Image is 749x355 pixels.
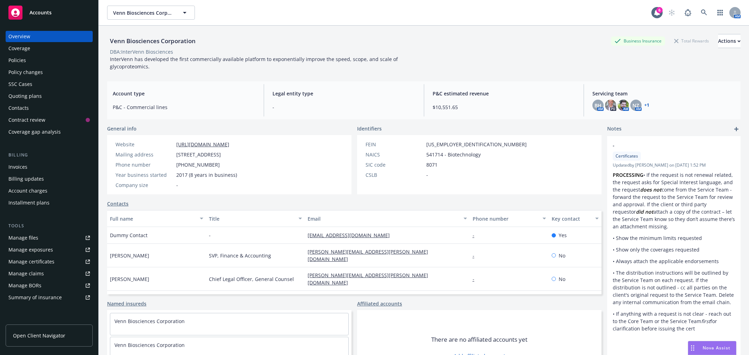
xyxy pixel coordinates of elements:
a: Policies [6,55,93,66]
button: Key contact [549,210,602,227]
span: Venn Biosciences Corporation [113,9,174,16]
em: does not [640,186,662,193]
a: Contract review [6,114,93,126]
div: Installment plans [8,197,50,208]
button: Actions [718,34,741,48]
div: SIC code [366,161,423,168]
span: P&C - Commercial lines [113,103,255,111]
div: Analytics hub [6,317,93,324]
div: Phone number [473,215,538,222]
div: Manage files [8,232,38,243]
span: - [613,142,717,149]
span: No [559,252,565,259]
span: 2017 (8 years in business) [176,171,237,179]
a: - [473,232,480,239]
div: Total Rewards [671,36,712,45]
strong: PROCESSING [613,172,643,178]
a: [PERSON_NAME][EMAIL_ADDRESS][PERSON_NAME][DOMAIN_NAME] [308,272,428,286]
div: Venn Biosciences Corporation [107,36,198,46]
span: Dummy Contact [110,232,147,239]
span: Yes [559,232,567,239]
div: Business Insurance [611,36,665,45]
div: -CertificatesUpdatedby [PERSON_NAME] on [DATE] 1:52 PMPROCESSING• If the request is not renewal r... [607,136,741,338]
div: Policy changes [8,67,43,78]
span: - [272,103,415,111]
div: Email [308,215,459,222]
span: General info [107,125,137,132]
div: Billing [6,152,93,159]
span: [PERSON_NAME] [110,275,149,283]
span: BH [594,102,602,109]
button: Email [305,210,469,227]
a: Coverage gap analysis [6,126,93,138]
a: Account charges [6,185,93,196]
button: Venn Biosciences Corporation [107,6,195,20]
span: Identifiers [357,125,382,132]
div: Contacts [8,102,29,114]
span: NZ [632,102,639,109]
p: • If anything with a request is not clear - reach out to the Core Team or the Service Team for cl... [613,310,735,332]
button: Nova Assist [688,341,736,355]
span: [PHONE_NUMBER] [176,161,220,168]
span: - [209,232,211,239]
div: Manage claims [8,268,44,279]
span: 8071 [426,161,438,168]
span: Accounts [29,10,52,15]
p: • Always attach the applicable endorsements [613,257,735,265]
a: Manage BORs [6,280,93,291]
div: Contract review [8,114,45,126]
span: Notes [607,125,622,133]
a: Manage exposures [6,244,93,255]
div: Overview [8,31,30,42]
button: Phone number [470,210,549,227]
div: SSC Cases [8,79,32,90]
a: - [473,276,480,282]
span: Nova Assist [703,345,730,351]
span: Chief Legal Officer, General Counsel [209,275,294,283]
span: [PERSON_NAME] [110,252,149,259]
span: Legal entity type [272,90,415,97]
a: [PERSON_NAME][EMAIL_ADDRESS][PERSON_NAME][DOMAIN_NAME] [308,248,428,262]
a: Report a Bug [681,6,695,20]
a: Venn Biosciences Corporation [114,318,185,324]
a: Summary of insurance [6,292,93,303]
a: add [732,125,741,133]
div: Quoting plans [8,91,42,102]
span: Certificates [616,153,638,159]
div: Manage certificates [8,256,54,267]
button: Full name [107,210,206,227]
a: Installment plans [6,197,93,208]
div: Account charges [8,185,47,196]
p: • The distribution instructions will be outlined by the Service Team on each request. If the dist... [613,269,735,306]
div: Manage BORs [8,280,41,291]
div: DBA: InterVenn Biosciences [110,48,173,55]
a: Affiliated accounts [357,300,402,307]
span: SVP, Finance & Accounting [209,252,271,259]
div: Title [209,215,295,222]
div: NAICS [366,151,423,158]
em: did not [636,208,653,215]
span: No [559,275,565,283]
a: [EMAIL_ADDRESS][DOMAIN_NAME] [308,232,395,239]
a: Contacts [107,200,129,207]
div: Company size [116,181,173,189]
span: 541714 - Biotechnology [426,151,481,158]
a: SSC Cases [6,79,93,90]
span: There are no affiliated accounts yet [431,335,527,344]
a: Search [697,6,711,20]
a: Overview [6,31,93,42]
p: • Show only the coverages requested [613,246,735,253]
a: Start snowing [665,6,679,20]
div: Billing updates [8,173,44,185]
p: • If the request is not renewal related, the request asks for Special Interest language, and the ... [613,171,735,230]
a: - [473,252,480,259]
div: Year business started [116,171,173,179]
div: Manage exposures [8,244,53,255]
img: photo [618,100,629,111]
div: Mailing address [116,151,173,158]
em: first [701,318,710,324]
span: $10,551.65 [433,103,575,111]
span: [US_EMPLOYER_IDENTIFICATION_NUMBER] [426,141,527,148]
div: 6 [656,7,663,13]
